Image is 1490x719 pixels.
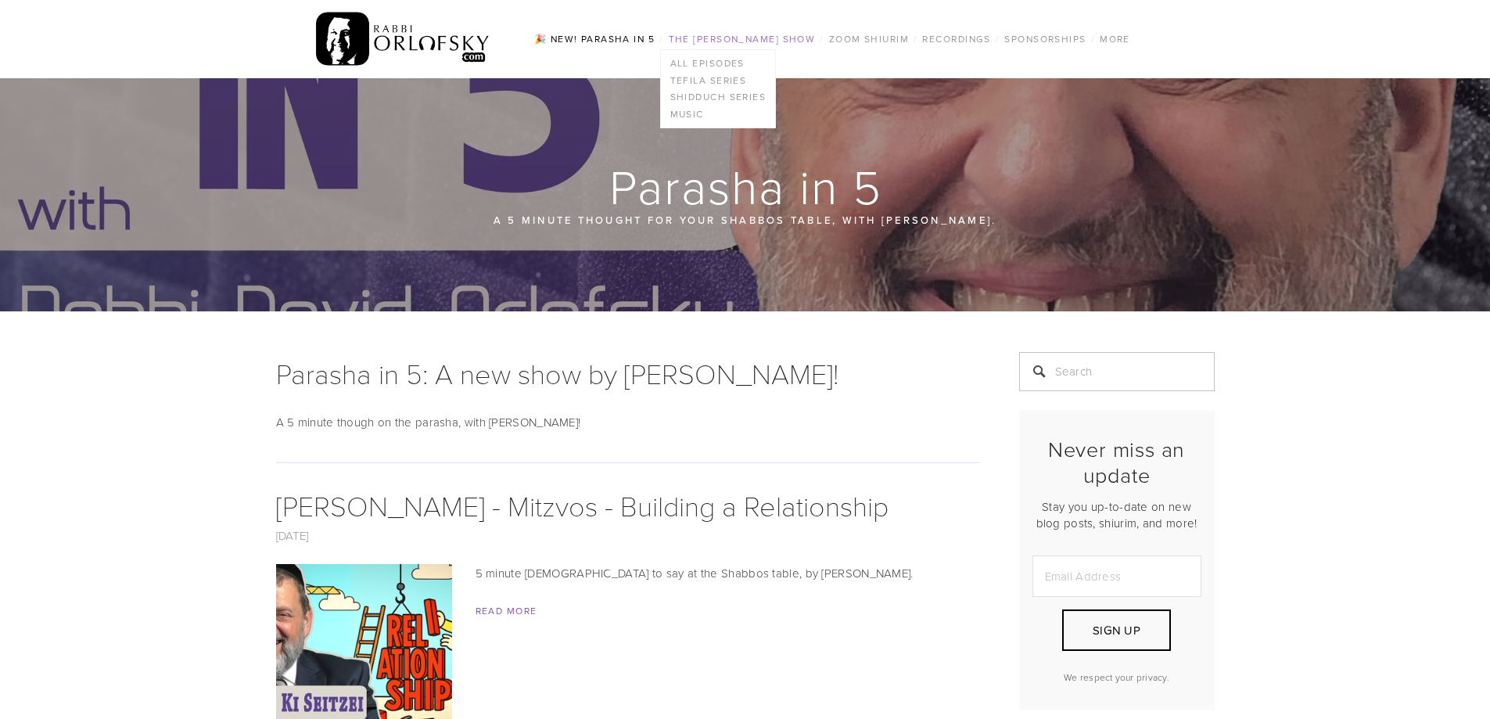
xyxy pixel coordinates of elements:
a: Shidduch Series [661,88,776,106]
p: A 5 minute thought for your Shabbos table, with [PERSON_NAME]. [370,211,1121,228]
a: Read More [476,604,537,617]
p: 5 minute [DEMOGRAPHIC_DATA] to say at the Shabbos table, by [PERSON_NAME]. [276,564,980,583]
img: RabbiOrlofsky.com [316,9,490,70]
a: Music [661,106,776,123]
a: More [1095,29,1135,49]
a: Tefila series [661,72,776,89]
a: 🎉 NEW! Parasha in 5 [530,29,659,49]
h1: Parasha in 5: A new show by [PERSON_NAME]! [276,352,980,394]
a: Recordings [917,29,995,49]
h2: Never miss an update [1032,437,1201,487]
span: / [659,32,663,45]
p: Stay you up-to-date on new blog posts, shiurim, and more! [1032,498,1201,531]
h1: Parasha in 5 [276,161,1216,211]
a: The [PERSON_NAME] Show [664,29,820,49]
a: All Episodes [661,55,776,72]
a: Zoom Shiurim [824,29,914,49]
button: Sign Up [1062,609,1170,651]
span: / [996,32,1000,45]
p: A 5 minute though on the parasha, with [PERSON_NAME]! [276,413,980,432]
span: / [1091,32,1095,45]
a: [PERSON_NAME] - Mitzvos - Building a Relationship [276,486,889,524]
a: Sponsorships [1000,29,1090,49]
a: [DATE] [276,527,309,544]
input: Search [1019,352,1215,391]
span: / [914,32,917,45]
p: We respect your privacy. [1032,670,1201,684]
input: Email Address [1032,555,1201,597]
span: / [820,32,824,45]
span: Sign Up [1093,622,1140,638]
